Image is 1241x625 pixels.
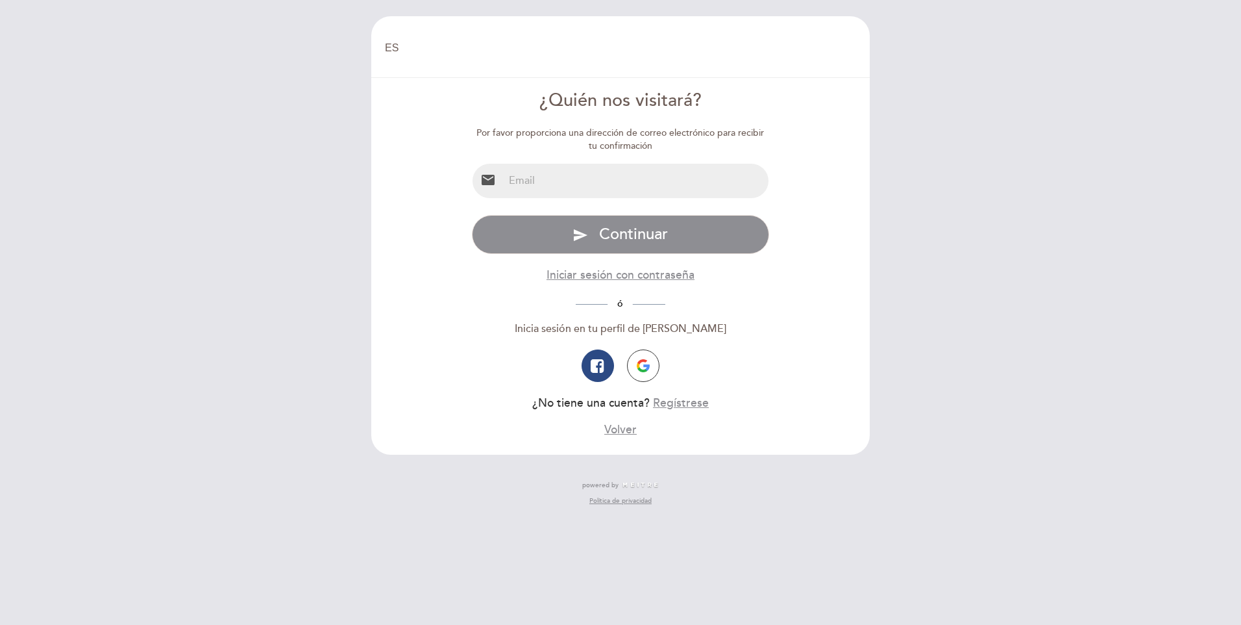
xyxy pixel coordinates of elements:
img: icon-google.png [637,359,650,372]
span: ¿No tiene una cuenta? [532,396,650,410]
span: powered by [582,481,619,490]
a: Política de privacidad [589,496,652,505]
div: ¿Quién nos visitará? [472,88,770,114]
div: Inicia sesión en tu perfil de [PERSON_NAME] [472,322,770,337]
button: send Continuar [472,215,770,254]
a: powered by [582,481,659,490]
button: Iniciar sesión con contraseña [547,267,694,283]
i: email [480,172,496,188]
button: Regístrese [653,395,709,411]
input: Email [504,164,769,198]
img: MEITRE [622,482,659,489]
span: Continuar [599,225,668,244]
div: Por favor proporciona una dirección de correo electrónico para recibir tu confirmación [472,127,770,153]
span: ó [608,298,633,309]
button: Volver [604,422,637,438]
i: send [572,227,588,243]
